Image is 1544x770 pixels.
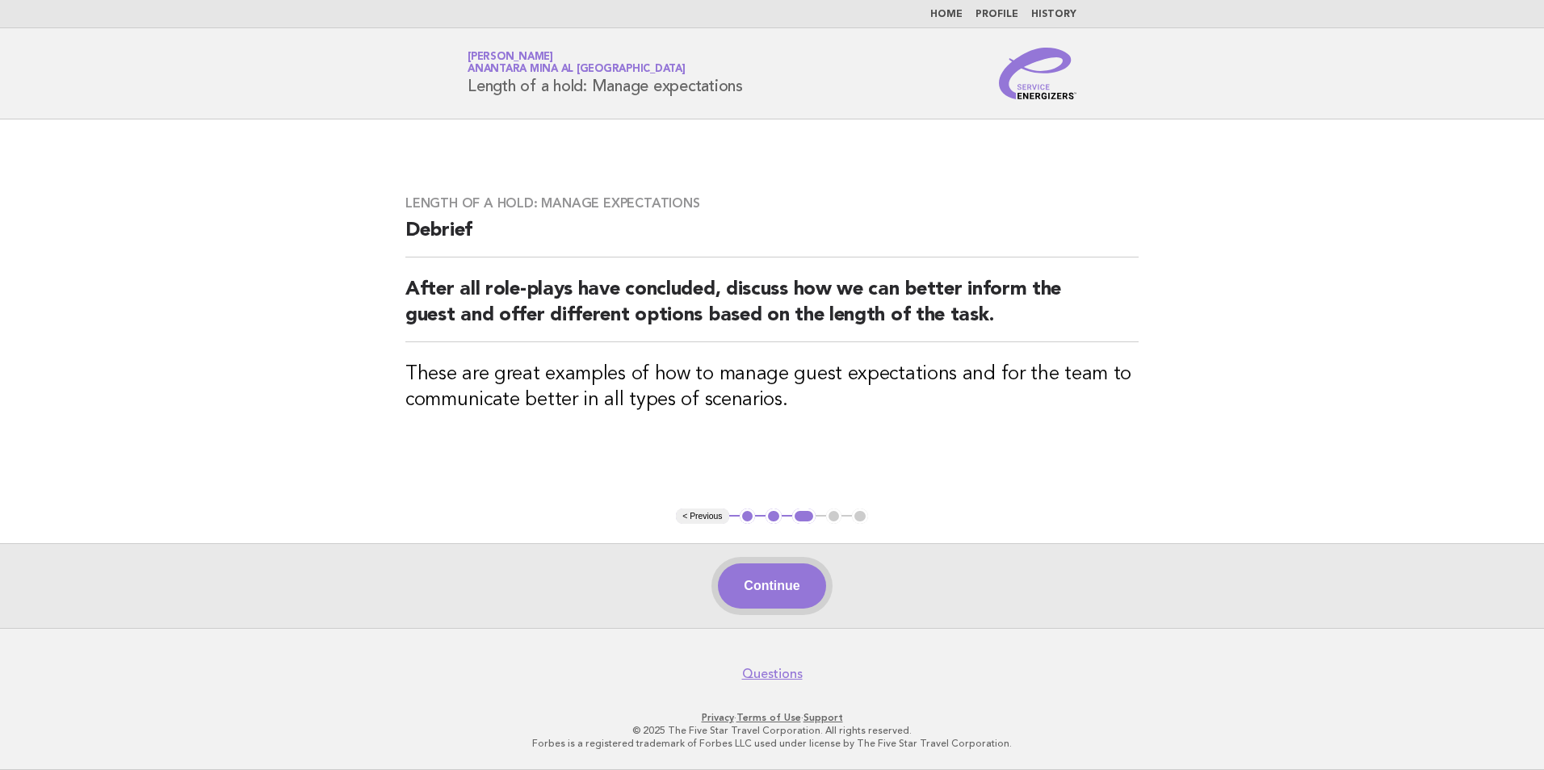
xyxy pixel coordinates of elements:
a: [PERSON_NAME]Anantara Mina al [GEOGRAPHIC_DATA] [468,52,686,74]
button: Continue [718,563,825,609]
img: Service Energizers [999,48,1076,99]
h3: Length of a hold: Manage expectations [405,195,1139,211]
a: Home [930,10,963,19]
a: History [1031,10,1076,19]
button: 3 [792,508,816,525]
a: Support [803,712,843,723]
a: Privacy [702,712,734,723]
h3: These are great examples of how to manage guest expectations and for the team to communicate bett... [405,362,1139,413]
a: Questions [742,666,803,682]
a: Profile [975,10,1018,19]
button: 1 [740,508,756,525]
h2: After all role-plays have concluded, discuss how we can better inform the guest and offer differe... [405,277,1139,342]
p: · · [278,711,1266,724]
a: Terms of Use [736,712,801,723]
button: < Previous [676,508,728,525]
p: Forbes is a registered trademark of Forbes LLC used under license by The Five Star Travel Corpora... [278,737,1266,750]
span: Anantara Mina al [GEOGRAPHIC_DATA] [468,65,686,75]
p: © 2025 The Five Star Travel Corporation. All rights reserved. [278,724,1266,737]
h1: Length of a hold: Manage expectations [468,52,743,94]
button: 2 [766,508,782,525]
h2: Debrief [405,218,1139,257]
